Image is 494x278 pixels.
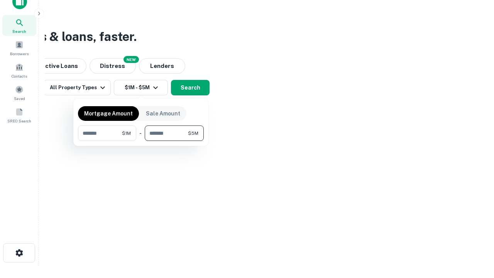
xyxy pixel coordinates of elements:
[188,130,198,137] span: $5M
[146,109,180,118] p: Sale Amount
[122,130,131,137] span: $1M
[139,125,142,141] div: -
[455,216,494,253] iframe: Chat Widget
[84,109,133,118] p: Mortgage Amount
